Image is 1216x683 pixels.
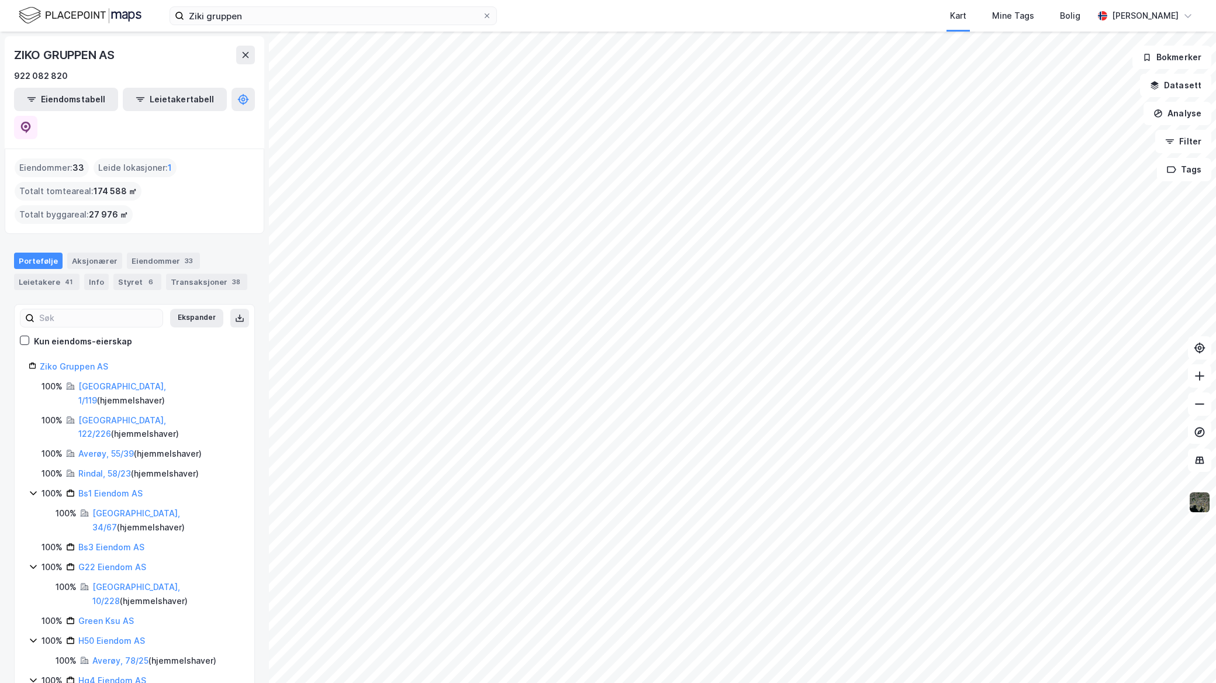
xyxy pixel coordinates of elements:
[184,7,482,25] input: Søk på adresse, matrikkel, gårdeiere, leietakere eller personer
[78,449,134,458] a: Averøy, 55/39
[19,5,141,26] img: logo.f888ab2527a4732fd821a326f86c7f29.svg
[42,560,63,574] div: 100%
[42,467,63,481] div: 100%
[42,380,63,394] div: 100%
[63,276,75,288] div: 41
[123,88,227,111] button: Leietakertabell
[78,488,143,498] a: Bs1 Eiendom AS
[34,309,163,327] input: Søk
[78,413,240,441] div: ( hjemmelshaver )
[78,542,144,552] a: Bs3 Eiendom AS
[145,276,157,288] div: 6
[94,158,177,177] div: Leide lokasjoner :
[14,88,118,111] button: Eiendomstabell
[992,9,1034,23] div: Mine Tags
[78,636,145,646] a: H50 Eiendom AS
[78,447,202,461] div: ( hjemmelshaver )
[42,634,63,648] div: 100%
[14,253,63,269] div: Portefølje
[1157,158,1211,181] button: Tags
[14,69,68,83] div: 922 082 820
[78,415,166,439] a: [GEOGRAPHIC_DATA], 122/226
[1144,102,1211,125] button: Analyse
[42,487,63,501] div: 100%
[92,654,216,668] div: ( hjemmelshaver )
[950,9,966,23] div: Kart
[14,46,117,64] div: ZIKO GRUPPEN AS
[56,654,77,668] div: 100%
[127,253,200,269] div: Eiendommer
[1060,9,1080,23] div: Bolig
[67,253,122,269] div: Aksjonærer
[42,413,63,427] div: 100%
[113,274,161,290] div: Styret
[1189,491,1211,513] img: 9k=
[56,506,77,520] div: 100%
[84,274,109,290] div: Info
[1158,627,1216,683] div: Kontrollprogram for chat
[15,205,133,224] div: Totalt byggareal :
[92,582,180,606] a: [GEOGRAPHIC_DATA], 10/228
[92,580,240,608] div: ( hjemmelshaver )
[42,540,63,554] div: 100%
[15,182,141,201] div: Totalt tomteareal :
[15,158,89,177] div: Eiendommer :
[92,656,148,665] a: Averøy, 78/25
[42,447,63,461] div: 100%
[1155,130,1211,153] button: Filter
[34,334,132,349] div: Kun eiendoms-eierskap
[1158,627,1216,683] iframe: Chat Widget
[170,309,223,327] button: Ekspander
[94,184,137,198] span: 174 588 ㎡
[1140,74,1211,97] button: Datasett
[182,255,195,267] div: 33
[92,506,240,534] div: ( hjemmelshaver )
[89,208,128,222] span: 27 976 ㎡
[78,616,134,626] a: Green Ksu AS
[42,614,63,628] div: 100%
[168,161,172,175] span: 1
[78,381,166,405] a: [GEOGRAPHIC_DATA], 1/119
[166,274,247,290] div: Transaksjoner
[14,274,80,290] div: Leietakere
[92,508,180,532] a: [GEOGRAPHIC_DATA], 34/67
[1132,46,1211,69] button: Bokmerker
[230,276,243,288] div: 38
[72,161,84,175] span: 33
[1112,9,1179,23] div: [PERSON_NAME]
[78,562,146,572] a: G22 Eiendom AS
[56,580,77,594] div: 100%
[78,380,240,408] div: ( hjemmelshaver )
[78,468,131,478] a: Rindal, 58/23
[40,361,108,371] a: Ziko Gruppen AS
[78,467,199,481] div: ( hjemmelshaver )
